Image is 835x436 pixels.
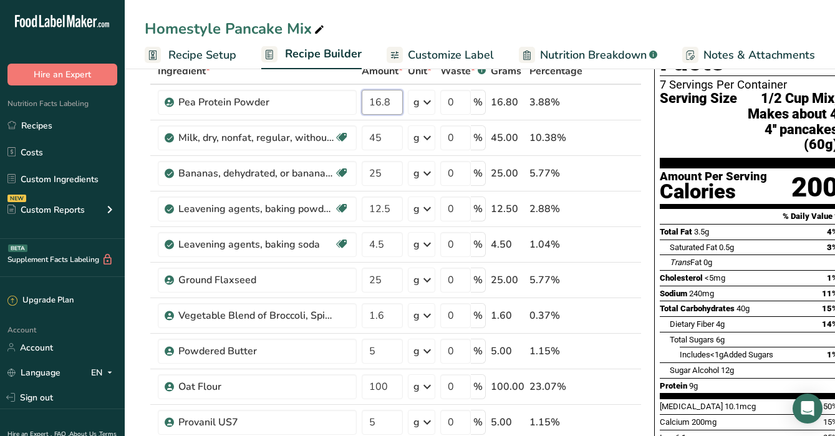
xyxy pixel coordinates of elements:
[178,344,334,359] div: Powdered Butter
[660,171,767,183] div: Amount Per Serving
[660,417,690,427] span: Calcium
[413,379,420,394] div: g
[7,362,60,384] a: Language
[8,245,27,252] div: BETA
[529,344,582,359] div: 1.15%
[689,289,714,298] span: 240mg
[694,227,709,236] span: 3.5g
[529,130,582,145] div: 10.38%
[491,201,524,216] div: 12.50
[660,183,767,201] div: Calories
[91,365,117,380] div: EN
[178,237,334,252] div: Leavening agents, baking soda
[491,237,524,252] div: 4.50
[261,40,362,70] a: Recipe Builder
[491,166,524,181] div: 25.00
[660,273,703,283] span: Cholesterol
[670,366,719,375] span: Sugar Alcohol
[178,273,334,288] div: Ground Flaxseed
[519,41,657,69] a: Nutrition Breakdown
[7,203,85,216] div: Custom Reports
[529,201,582,216] div: 2.88%
[408,47,494,64] span: Customize Label
[710,350,723,359] span: <1g
[413,344,420,359] div: g
[692,417,717,427] span: 200mg
[529,166,582,181] div: 5.77%
[178,95,334,110] div: Pea Protein Powder
[178,415,334,430] div: Provanil US7
[413,166,420,181] div: g
[705,273,725,283] span: <5mg
[660,381,687,390] span: Protein
[491,379,524,394] div: 100.00
[670,243,717,252] span: Saturated Fat
[413,130,420,145] div: g
[540,47,647,64] span: Nutrition Breakdown
[440,64,486,79] div: Waste
[7,294,74,307] div: Upgrade Plan
[660,304,735,313] span: Total Carbohydrates
[413,308,420,323] div: g
[689,381,698,390] span: 9g
[529,64,582,79] span: Percentage
[721,366,734,375] span: 12g
[703,258,712,267] span: 0g
[145,17,327,40] div: Homestyle Pancake Mix
[682,41,815,69] a: Notes & Attachments
[529,95,582,110] div: 3.88%
[680,350,773,359] span: Includes Added Sugars
[725,402,756,411] span: 10.1mcg
[491,95,524,110] div: 16.80
[178,130,334,145] div: Milk, dry, nonfat, regular, without added vitamin A and [MEDICAL_DATA]
[408,64,432,79] span: Unit
[7,64,117,85] button: Hire an Expert
[178,308,334,323] div: Vegetable Blend of Broccoli, Spinach, Sweet Potato, Orange, Pumpkin, Maitake Mushroom, Papaya
[158,64,210,79] span: Ingredient
[529,415,582,430] div: 1.15%
[529,273,582,288] div: 5.77%
[719,243,734,252] span: 0.5g
[736,304,750,313] span: 40g
[168,47,236,64] span: Recipe Setup
[491,415,524,430] div: 5.00
[413,273,420,288] div: g
[178,166,334,181] div: Bananas, dehydrated, or banana powder
[529,379,582,394] div: 23.07%
[660,402,723,411] span: [MEDICAL_DATA]
[413,95,420,110] div: g
[413,415,420,430] div: g
[716,319,725,329] span: 4g
[660,227,692,236] span: Total Fat
[793,394,823,424] div: Open Intercom Messenger
[529,237,582,252] div: 1.04%
[660,289,687,298] span: Sodium
[285,46,362,62] span: Recipe Builder
[670,319,714,329] span: Dietary Fiber
[660,91,737,152] span: Serving Size
[491,308,524,323] div: 1.60
[491,64,521,79] span: Grams
[716,335,725,344] span: 6g
[703,47,815,64] span: Notes & Attachments
[670,258,690,267] i: Trans
[670,335,714,344] span: Total Sugars
[529,308,582,323] div: 0.37%
[491,130,524,145] div: 45.00
[387,41,494,69] a: Customize Label
[362,64,403,79] span: Amount
[178,201,334,216] div: Leavening agents, baking powder, low-sodium
[670,258,702,267] span: Fat
[413,237,420,252] div: g
[178,379,334,394] div: Oat Flour
[145,41,236,69] a: Recipe Setup
[491,344,524,359] div: 5.00
[491,273,524,288] div: 25.00
[413,201,420,216] div: g
[7,195,26,202] div: NEW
